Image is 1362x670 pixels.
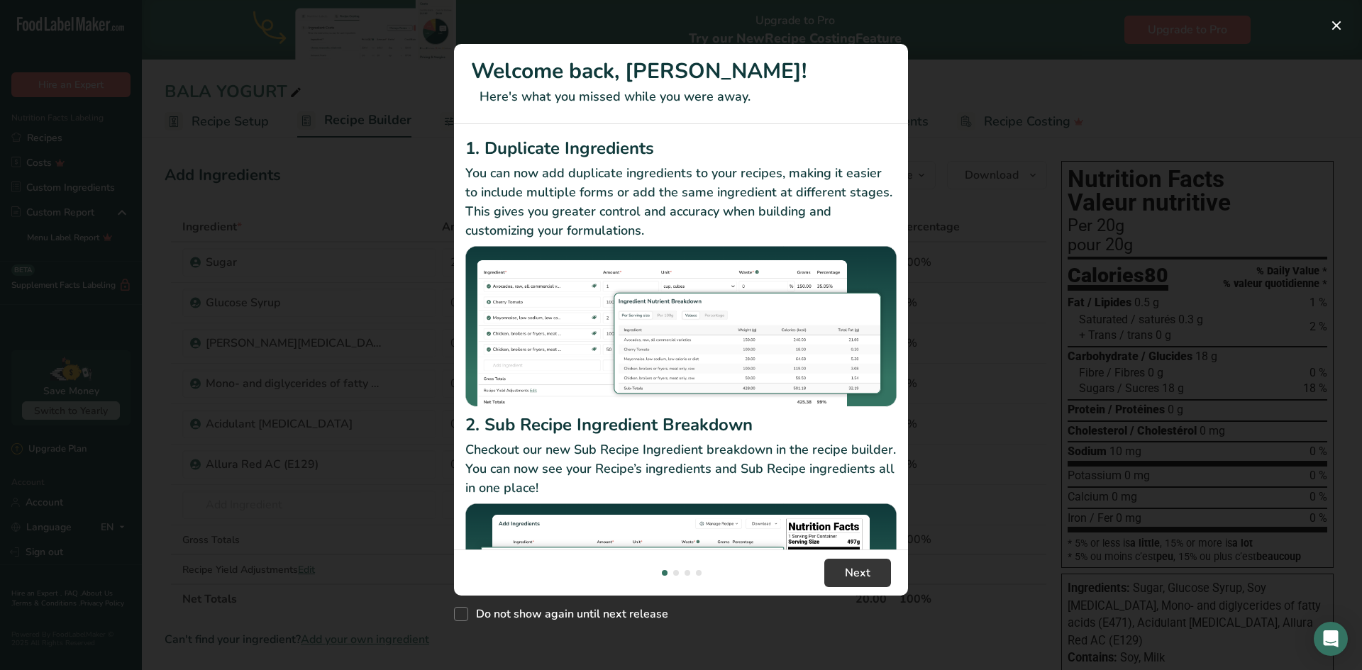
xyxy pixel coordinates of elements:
[471,55,891,87] h1: Welcome back, [PERSON_NAME]!
[465,412,897,437] h2: 2. Sub Recipe Ingredient Breakdown
[465,503,897,664] img: Sub Recipe Ingredient Breakdown
[465,440,897,498] p: Checkout our new Sub Recipe Ingredient breakdown in the recipe builder. You can now see your Reci...
[845,564,870,581] span: Next
[468,607,668,621] span: Do not show again until next release
[471,87,891,106] p: Here's what you missed while you were away.
[465,135,897,161] h2: 1. Duplicate Ingredients
[824,559,891,587] button: Next
[465,164,897,240] p: You can now add duplicate ingredients to your recipes, making it easier to include multiple forms...
[1314,622,1348,656] div: Open Intercom Messenger
[465,246,897,407] img: Duplicate Ingredients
